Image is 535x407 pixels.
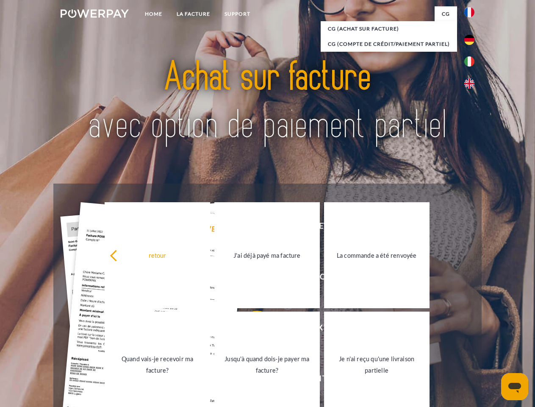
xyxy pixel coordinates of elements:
img: logo-powerpay-white.svg [61,9,129,18]
img: title-powerpay_fr.svg [81,41,454,162]
div: La commande a été renvoyée [329,249,424,261]
a: LA FACTURE [169,6,217,22]
a: Support [217,6,258,22]
iframe: Bouton de lancement de la fenêtre de messagerie [501,373,528,400]
a: CG [435,6,457,22]
div: Quand vais-je recevoir ma facture? [110,353,205,376]
div: retour [110,249,205,261]
div: Je n'ai reçu qu'une livraison partielle [329,353,424,376]
img: en [464,78,474,89]
img: it [464,56,474,67]
div: Jusqu'à quand dois-je payer ma facture? [219,353,315,376]
a: Home [138,6,169,22]
img: fr [464,7,474,17]
img: de [464,35,474,45]
a: CG (achat sur facture) [321,21,457,36]
a: CG (Compte de crédit/paiement partiel) [321,36,457,52]
div: J'ai déjà payé ma facture [219,249,315,261]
